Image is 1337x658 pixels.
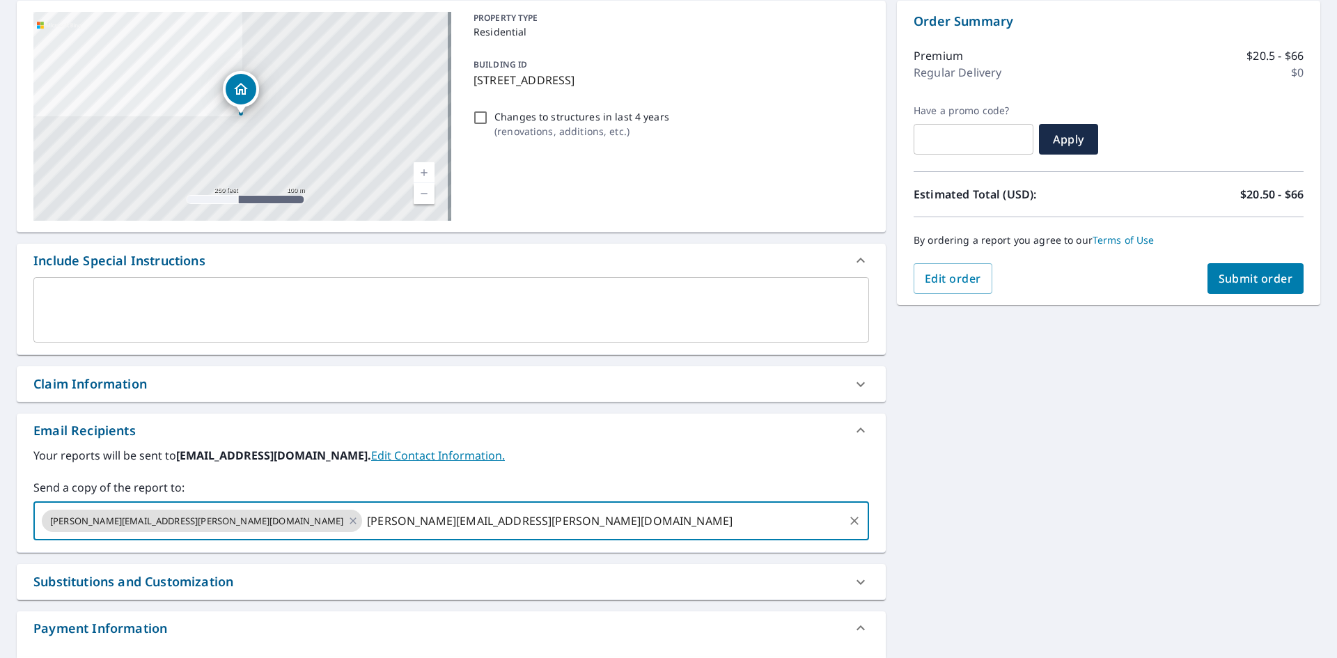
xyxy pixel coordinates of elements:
span: Submit order [1219,271,1293,286]
label: Have a promo code? [914,104,1033,117]
p: $20.5 - $66 [1246,47,1304,64]
p: Regular Delivery [914,64,1001,81]
label: Send a copy of the report to: [33,479,869,496]
p: Residential [474,24,863,39]
a: Terms of Use [1093,233,1155,246]
div: Email Recipients [17,414,886,447]
span: Edit order [925,271,981,286]
div: Claim Information [17,366,886,402]
span: Apply [1050,132,1087,147]
div: Payment Information [17,611,886,645]
b: [EMAIL_ADDRESS][DOMAIN_NAME]. [176,448,371,463]
button: Edit order [914,263,992,294]
span: [PERSON_NAME][EMAIL_ADDRESS][PERSON_NAME][DOMAIN_NAME] [42,515,352,528]
a: EditContactInfo [371,448,505,463]
p: $20.50 - $66 [1240,186,1304,203]
div: Claim Information [33,375,147,393]
p: PROPERTY TYPE [474,12,863,24]
p: $0 [1291,64,1304,81]
div: Payment Information [33,619,167,638]
p: ( renovations, additions, etc. ) [494,124,669,139]
p: Estimated Total (USD): [914,186,1109,203]
p: [STREET_ADDRESS] [474,72,863,88]
button: Apply [1039,124,1098,155]
div: Substitutions and Customization [33,572,233,591]
p: BUILDING ID [474,58,527,70]
label: Your reports will be sent to [33,447,869,464]
div: [PERSON_NAME][EMAIL_ADDRESS][PERSON_NAME][DOMAIN_NAME] [42,510,362,532]
button: Clear [845,511,864,531]
div: Include Special Instructions [17,244,886,277]
button: Submit order [1207,263,1304,294]
p: By ordering a report you agree to our [914,234,1304,246]
div: Email Recipients [33,421,136,440]
p: Changes to structures in last 4 years [494,109,669,124]
a: Current Level 17, Zoom Out [414,183,435,204]
a: Current Level 17, Zoom In [414,162,435,183]
p: Order Summary [914,12,1304,31]
div: Include Special Instructions [33,251,205,270]
p: Premium [914,47,963,64]
div: Substitutions and Customization [17,564,886,600]
div: Dropped pin, building 1, Residential property, 4356 9th Ln Vero Beach, FL 32966 [223,71,259,114]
